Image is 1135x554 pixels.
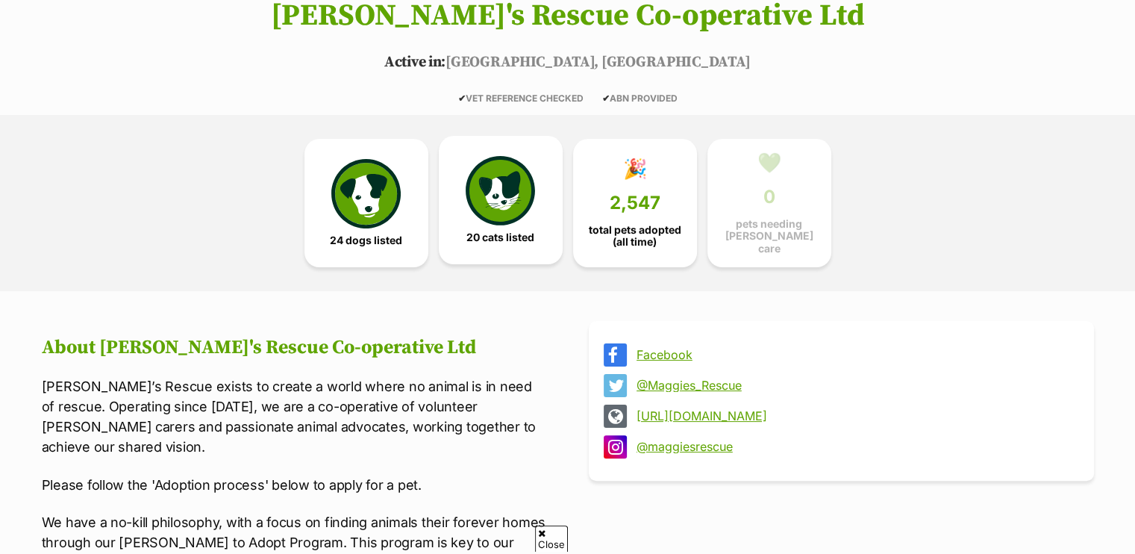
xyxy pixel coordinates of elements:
[458,93,466,104] icon: ✔
[384,53,445,72] span: Active in:
[637,348,1073,361] a: Facebook
[637,440,1073,453] a: @maggiesrescue
[757,152,781,174] div: 💚
[602,93,678,104] span: ABN PROVIDED
[763,187,775,208] span: 0
[330,234,402,246] span: 24 dogs listed
[573,139,697,267] a: 🎉 2,547 total pets adopted (all time)
[304,139,428,267] a: 24 dogs listed
[466,156,534,225] img: cat-icon-068c71abf8fe30c970a85cd354bc8e23425d12f6e8612795f06af48be43a487a.svg
[331,159,400,228] img: petrescue-icon-eee76f85a60ef55c4a1927667547b313a7c0e82042636edf73dce9c88f694885.svg
[637,409,1073,423] a: [URL][DOMAIN_NAME]
[707,139,831,267] a: 💚 0 pets needing [PERSON_NAME] care
[19,52,1116,74] p: [GEOGRAPHIC_DATA], [GEOGRAPHIC_DATA]
[610,193,660,214] span: 2,547
[535,526,568,552] span: Close
[586,224,684,248] span: total pets adopted (all time)
[42,376,547,457] p: [PERSON_NAME]’s Rescue exists to create a world where no animal is in need of rescue. Operating s...
[42,337,547,359] h2: About [PERSON_NAME]'s Rescue Co-operative Ltd
[458,93,584,104] span: VET REFERENCE CHECKED
[466,231,534,243] span: 20 cats listed
[623,158,647,180] div: 🎉
[602,93,610,104] icon: ✔
[637,379,1073,392] a: @Maggies_Rescue
[720,218,819,254] span: pets needing [PERSON_NAME] care
[439,136,563,264] a: 20 cats listed
[42,475,547,495] p: Please follow the 'Adoption process' below to apply for a pet.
